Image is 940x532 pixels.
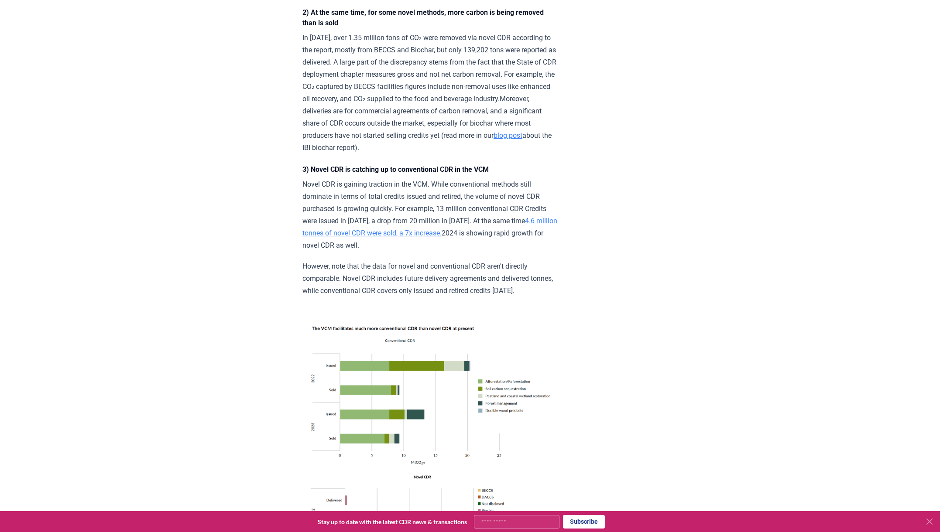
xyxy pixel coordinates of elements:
[302,260,558,297] p: However, note that the data for novel and conventional CDR aren't directly comparable. Novel CDR ...
[302,32,558,154] p: In [DATE], over 1.35 million tons of CO₂ were removed via novel CDR according to the report, most...
[494,131,522,140] a: blog post
[302,7,558,28] h4: 2) At the same time, for some novel methods, more carbon is being removed than is sold
[302,217,557,237] a: 4.6 million tonnes of novel CDR were sold, a 7x increase.
[302,178,558,252] p: Novel CDR is gaining traction in the VCM. While conventional methods still dominate in terms of t...
[302,165,489,174] strong: 3) Novel CDR is catching up to conventional CDR in the VCM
